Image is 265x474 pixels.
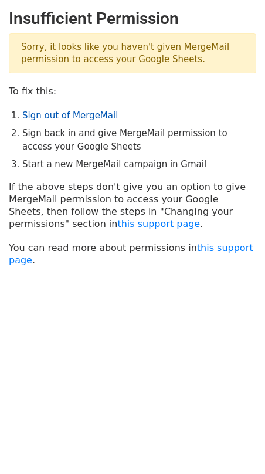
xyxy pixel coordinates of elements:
p: Sorry, it looks like you haven't given MergeMail permission to access your Google Sheets. [9,33,256,73]
iframe: Chat Widget [206,418,265,474]
p: You can read more about permissions in . [9,242,256,266]
h2: Insufficient Permission [9,9,256,29]
li: Start a new MergeMail campaign in Gmail [22,158,256,171]
li: Sign back in and give MergeMail permission to access your Google Sheets [22,127,256,153]
a: this support page [117,218,200,229]
p: If the above steps don't give you an option to give MergeMail permission to access your Google Sh... [9,181,256,230]
div: Tiện ích trò chuyện [206,418,265,474]
p: To fix this: [9,85,256,97]
a: this support page [9,242,253,266]
a: Sign out of MergeMail [22,110,118,121]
